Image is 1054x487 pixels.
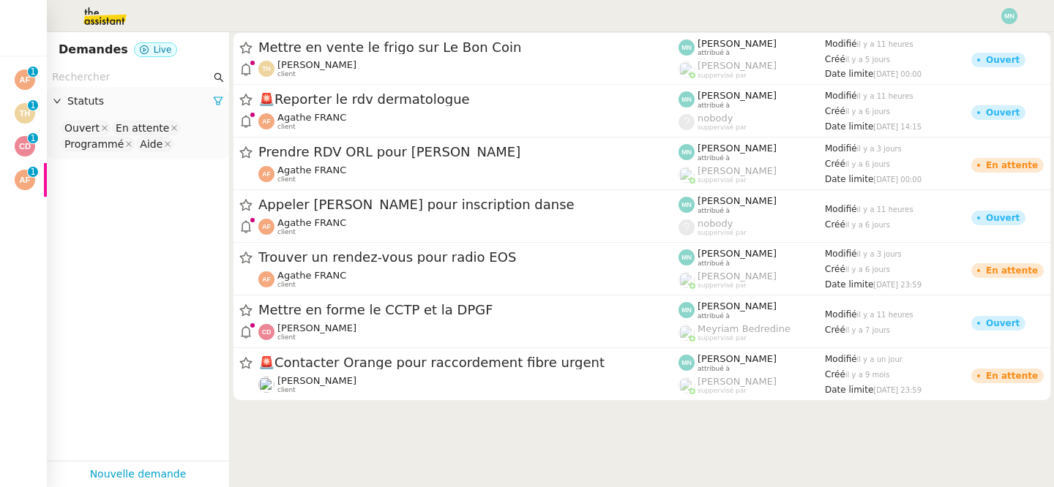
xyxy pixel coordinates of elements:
span: [PERSON_NAME] [277,59,356,70]
span: suppervisé par [698,282,747,290]
span: Modifié [825,249,857,259]
span: Date limite [825,69,873,79]
span: il y a 3 jours [857,145,902,153]
span: Créé [825,159,845,169]
span: [DATE] 00:00 [873,70,922,78]
app-user-detailed-label: client [258,165,679,184]
span: il y a 6 jours [845,107,890,116]
app-user-detailed-label: client [258,59,679,78]
app-user-label: attribué à [679,143,825,162]
span: il y a 11 heures [857,40,913,48]
img: users%2FyQfMwtYgTqhRP2YHWHmG2s2LYaD3%2Favatar%2Fprofile-pic.png [679,61,695,78]
app-user-label: attribué à [679,301,825,320]
nz-badge-sup: 1 [28,133,38,143]
nz-badge-sup: 1 [28,167,38,177]
span: il y a 3 jours [857,250,902,258]
app-user-label: attribué à [679,90,825,109]
input: Rechercher [52,69,211,86]
div: En attente [116,121,169,135]
span: Créé [825,325,845,335]
div: Ouvert [986,214,1020,222]
img: svg [679,197,695,213]
p: 1 [30,100,36,113]
span: Créé [825,54,845,64]
span: il y a 11 heures [857,205,913,214]
app-user-label: suppervisé par [679,376,825,395]
span: client [277,333,296,341]
nz-page-header-title: Demandes [59,39,128,60]
span: attribué à [698,260,730,268]
span: Modifié [825,143,857,154]
span: suppervisé par [698,334,747,342]
span: Date limite [825,385,873,395]
span: suppervisé par [698,72,747,80]
img: users%2FaellJyylmXSg4jqeVbanehhyYJm1%2Favatar%2Fprofile-pic%20(4).png [679,325,695,341]
img: svg [258,166,274,182]
nz-select-item: Programmé [61,137,135,151]
img: users%2FoFdbodQ3TgNoWt9kP3GXAs5oaCq1%2Favatar%2Fprofile-pic.png [679,377,695,393]
span: [PERSON_NAME] [698,353,777,364]
img: svg [679,249,695,265]
span: [PERSON_NAME] [698,248,777,259]
img: svg [15,69,35,90]
img: svg [679,355,695,371]
span: Modifié [825,309,857,320]
app-user-detailed-label: client [258,112,679,131]
span: il y a 9 mois [845,371,890,379]
img: svg [258,113,274,129]
span: [PERSON_NAME] [698,38,777,49]
span: il y a 5 jours [845,56,890,64]
span: [PERSON_NAME] [277,322,356,333]
span: client [277,123,296,131]
span: il y a 6 jours [845,265,890,273]
div: Programmé [64,137,124,151]
span: [PERSON_NAME] [698,143,777,154]
img: svg [15,136,35,156]
span: il y a un jour [857,355,902,363]
span: suppervisé par [698,176,747,184]
span: Modifié [825,91,857,101]
span: il y a 6 jours [845,221,890,229]
span: attribué à [698,154,730,162]
span: suppervisé par [698,387,747,395]
span: Prendre RDV ORL pour [PERSON_NAME] [258,146,679,159]
span: Agathe FRANC [277,217,346,228]
span: [PERSON_NAME] [698,90,777,101]
div: Ouvert [64,121,100,135]
div: Ouvert [986,319,1020,328]
app-user-label: attribué à [679,195,825,214]
span: Agathe FRANC [277,112,346,123]
span: attribué à [698,102,730,110]
span: 🚨 [258,91,274,107]
span: il y a 6 jours [845,160,890,168]
span: [DATE] 23:59 [873,386,922,394]
span: [PERSON_NAME] [277,375,356,386]
img: users%2FoFdbodQ3TgNoWt9kP3GXAs5oaCq1%2Favatar%2Fprofile-pic.png [679,167,695,183]
nz-select-item: Ouvert [61,121,111,135]
span: Agathe FRANC [277,270,346,281]
app-user-label: attribué à [679,353,825,372]
span: Appeler [PERSON_NAME] pour inscription danse [258,198,679,211]
img: svg [15,103,35,124]
div: Ouvert [986,56,1020,64]
app-user-label: suppervisé par [679,113,825,132]
span: [PERSON_NAME] [698,271,777,282]
app-user-label: suppervisé par [679,165,825,184]
img: svg [258,61,274,77]
span: suppervisé par [698,124,747,132]
app-user-detailed-label: client [258,217,679,236]
span: Date limite [825,174,873,184]
span: client [277,281,296,289]
span: Créé [825,264,845,274]
span: Contacter Orange pour raccordement fibre urgent [258,356,679,369]
span: Créé [825,106,845,116]
app-user-label: suppervisé par [679,60,825,79]
img: svg [258,219,274,235]
div: En attente [986,266,1038,275]
span: client [277,386,296,394]
img: users%2FW7e7b233WjXBv8y9FJp8PJv22Cs1%2Favatar%2F21b3669d-5595-472e-a0ea-de11407c45ae [258,377,274,393]
span: Créé [825,369,845,380]
div: Statuts [47,87,229,116]
span: Mettre en forme le CCTP et la DPGF [258,303,679,317]
app-user-detailed-label: client [258,375,679,394]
